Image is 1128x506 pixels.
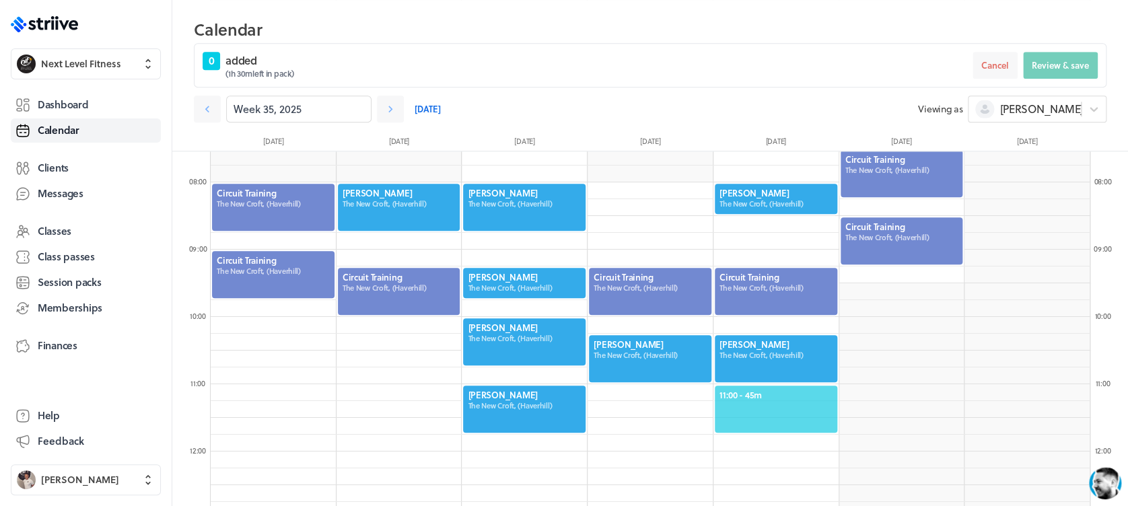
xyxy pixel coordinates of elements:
span: The New Croft, (Haverhill) [468,400,581,411]
span: Circuit Training [343,271,456,283]
a: Finances [11,334,161,358]
span: :00 [197,176,207,187]
span: :00 [1102,243,1111,254]
span: ( 1h 30m left in pack) [225,68,293,79]
span: Next Level Fitness [41,57,121,71]
div: 11 [1089,378,1116,388]
span: The New Croft, (Haverhill) [845,232,958,243]
span: Circuit Training [845,221,958,233]
span: Viewing as [918,102,962,116]
span: [PERSON_NAME] [594,338,707,351]
div: 12 [1089,445,1116,456]
span: Circuit Training [594,271,707,283]
div: 09 [1089,244,1116,254]
span: Circuit Training [845,153,958,166]
div: 10 [184,311,211,321]
span: [PERSON_NAME] [719,338,833,351]
span: Memberships [38,301,102,315]
span: [PERSON_NAME] [468,187,581,199]
span: :00 [197,243,207,254]
g: /> [210,414,228,426]
a: Memberships [11,296,161,320]
span: The New Croft, (Haverhill) [719,350,833,361]
span: [PERSON_NAME] [719,187,833,199]
span: Feedback [38,434,84,448]
a: [DATE] [415,96,441,122]
span: 0 [203,52,220,70]
span: The New Croft, (Haverhill) [719,198,833,209]
span: The New Croft, (Haverhill) [343,198,456,209]
span: The New Croft, (Haverhill) [468,283,581,293]
span: Circuit Training [217,254,330,266]
span: The New Croft, (Haverhill) [845,165,958,176]
h2: Calendar [194,16,1106,43]
button: Next Level FitnessNext Level Fitness [11,48,161,79]
span: [PERSON_NAME] [468,322,581,334]
span: Clients [38,161,69,175]
span: Classes [38,224,71,238]
span: :00 [1100,377,1110,389]
span: The New Croft, (Haverhill) [217,198,330,209]
a: Help [11,404,161,428]
div: Back in a few hours [75,25,164,34]
span: :00 [196,377,205,389]
div: [PERSON_NAME] [75,8,164,23]
span: :00 [1101,445,1111,456]
div: [DATE] [211,136,337,151]
div: [DATE] [713,136,839,151]
iframe: gist-messenger-bubble-iframe [1089,467,1121,499]
span: The New Croft, (Haverhill) [719,283,833,293]
div: US[PERSON_NAME]Back in a few hours [40,8,252,36]
span: added [225,52,293,69]
span: Calendar [38,123,79,137]
a: Session packs [11,270,161,295]
span: [PERSON_NAME] [343,187,456,199]
span: Review & save [1032,59,1089,71]
tspan: GIF [214,417,225,424]
div: 08 [184,176,211,186]
div: 10 [1089,311,1116,321]
a: Class passes [11,245,161,269]
span: Session packs [38,275,101,289]
a: Dashboard [11,93,161,117]
div: 08 [1089,176,1116,186]
button: Cancel [973,52,1018,79]
span: Dashboard [38,98,88,112]
div: [DATE] [964,136,1090,151]
img: Ben Robinson [17,470,36,489]
span: Messages [38,186,83,201]
span: Help [38,408,60,423]
span: The New Croft, (Haverhill) [343,283,456,293]
span: The New Croft, (Haverhill) [468,333,581,344]
a: Calendar [11,118,161,143]
a: Messages [11,182,161,206]
div: 11 [184,378,211,388]
span: Circuit Training [217,187,330,199]
span: The New Croft, (Haverhill) [594,283,707,293]
span: :00 [197,445,206,456]
img: US [40,9,65,34]
span: 11:00 - 45m [719,389,833,401]
img: Next Level Fitness [17,55,36,73]
span: Finances [38,338,77,353]
span: Cancel [981,59,1009,71]
span: :00 [197,310,206,322]
span: Class passes [38,250,95,264]
button: Feedback [11,429,161,454]
div: [DATE] [839,136,964,151]
span: Circuit Training [719,271,833,283]
input: YYYY-M-D [226,96,372,122]
span: [PERSON_NAME] [999,102,1083,116]
a: Clients [11,156,161,180]
button: />GIF [205,402,234,440]
div: 09 [184,244,211,254]
span: [PERSON_NAME] [468,271,581,283]
span: [PERSON_NAME] [468,389,581,401]
span: :00 [1102,176,1111,187]
div: [DATE] [337,136,462,151]
span: :00 [1101,310,1111,322]
button: Ben Robinson[PERSON_NAME] [11,464,161,495]
div: 12 [184,445,211,456]
div: [DATE] [588,136,713,151]
span: The New Croft, (Haverhill) [594,350,707,361]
